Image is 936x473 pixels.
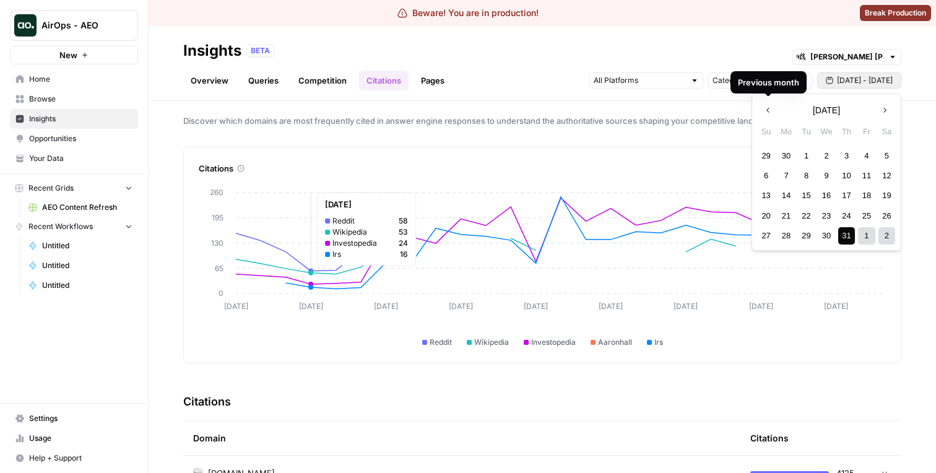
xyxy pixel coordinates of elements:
[599,302,623,311] tspan: [DATE]
[42,240,132,251] span: Untitled
[598,337,632,348] span: Aaronhall
[29,413,132,424] span: Settings
[10,149,138,168] a: Your Data
[29,93,132,105] span: Browse
[29,133,132,144] span: Opportunities
[858,167,875,184] div: Choose Friday, July 11th, 2025
[838,147,855,164] div: Choose Thursday, July 3rd, 2025
[42,202,132,213] span: AEO Content Refresh
[778,123,795,140] div: Mo
[10,409,138,428] a: Settings
[878,187,895,204] div: Choose Saturday, July 19th, 2025
[359,71,409,90] a: Citations
[212,213,223,222] tspan: 195
[758,147,774,164] div: Choose Sunday, June 29th, 2025
[674,302,698,311] tspan: [DATE]
[824,302,848,311] tspan: [DATE]
[14,14,37,37] img: AirOps - AEO Logo
[215,264,223,273] tspan: 65
[654,337,663,348] span: Irs
[183,41,241,61] div: Insights
[10,217,138,236] button: Recent Workflows
[798,207,815,224] div: Choose Tuesday, July 22nd, 2025
[29,113,132,124] span: Insights
[224,302,248,311] tspan: [DATE]
[810,51,883,63] input: Morgan Stanley at Work
[29,74,132,85] span: Home
[42,280,132,291] span: Untitled
[199,162,886,175] div: Citations
[878,147,895,164] div: Choose Saturday, July 5th, 2025
[778,227,795,244] div: Choose Monday, July 28th, 2025
[10,448,138,468] button: Help + Support
[752,93,901,251] div: [DATE] - [DATE]
[241,71,286,90] a: Queries
[59,49,77,61] span: New
[23,276,138,295] a: Untitled
[524,302,548,311] tspan: [DATE]
[10,129,138,149] a: Opportunities
[28,183,74,194] span: Recent Grids
[183,71,236,90] a: Overview
[798,167,815,184] div: Choose Tuesday, July 8th, 2025
[210,188,223,197] tspan: 260
[798,227,815,244] div: Choose Tuesday, July 29th, 2025
[878,167,895,184] div: Choose Saturday, July 12th, 2025
[23,236,138,256] a: Untitled
[246,45,274,57] div: BETA
[449,302,473,311] tspan: [DATE]
[817,72,901,89] button: [DATE] - [DATE]
[838,187,855,204] div: Choose Thursday, July 17th, 2025
[818,227,834,244] div: Choose Wednesday, July 30th, 2025
[858,147,875,164] div: Choose Friday, July 4th, 2025
[531,337,576,348] span: Investopedia
[291,71,354,90] a: Competition
[798,187,815,204] div: Choose Tuesday, July 15th, 2025
[778,187,795,204] div: Choose Monday, July 14th, 2025
[10,10,138,41] button: Workspace: AirOps - AEO
[211,238,223,248] tspan: 130
[818,147,834,164] div: Choose Wednesday, July 2nd, 2025
[397,7,539,19] div: Beware! You are in production!
[10,69,138,89] a: Home
[878,123,895,140] div: Sa
[10,46,138,64] button: New
[42,260,132,271] span: Untitled
[860,5,931,21] button: Break Production
[474,337,509,348] span: Wikipedia
[837,75,893,86] span: [DATE] - [DATE]
[414,71,452,90] a: Pages
[758,167,774,184] div: Choose Sunday, July 6th, 2025
[865,7,926,19] span: Break Production
[798,147,815,164] div: Choose Tuesday, July 1st, 2025
[778,167,795,184] div: Choose Monday, July 7th, 2025
[838,207,855,224] div: Choose Thursday, July 24th, 2025
[29,153,132,164] span: Your Data
[858,207,875,224] div: Choose Friday, July 25th, 2025
[219,289,223,298] tspan: 0
[29,433,132,444] span: Usage
[750,421,789,455] div: Citations
[778,147,795,164] div: Choose Monday, June 30th, 2025
[858,187,875,204] div: Choose Friday, July 18th, 2025
[183,393,231,410] h3: Citations
[818,123,834,140] div: We
[798,123,815,140] div: Tu
[838,167,855,184] div: Choose Thursday, July 10th, 2025
[878,227,895,244] div: Choose Saturday, August 2nd, 2025
[858,123,875,140] div: Fr
[10,179,138,197] button: Recent Grids
[818,167,834,184] div: Choose Wednesday, July 9th, 2025
[758,123,774,140] div: Su
[374,302,398,311] tspan: [DATE]
[594,74,685,87] input: All Platforms
[193,421,730,455] div: Domain
[858,227,875,244] div: Choose Friday, August 1st, 2025
[10,428,138,448] a: Usage
[41,19,116,32] span: AirOps - AEO
[183,115,901,127] span: Discover which domains are most frequently cited in answer engine responses to understand the aut...
[758,207,774,224] div: Choose Sunday, July 20th, 2025
[23,197,138,217] a: AEO Content Refresh
[838,123,855,140] div: Th
[749,302,773,311] tspan: [DATE]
